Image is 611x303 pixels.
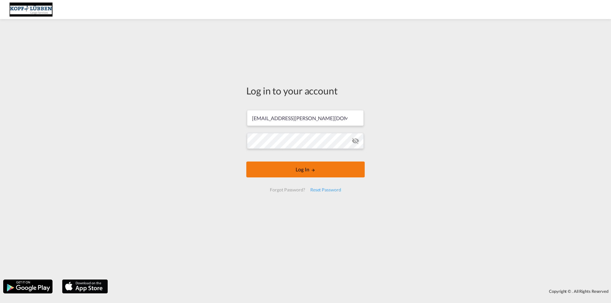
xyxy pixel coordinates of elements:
div: Reset Password [308,184,344,196]
md-icon: icon-eye-off [352,137,359,145]
input: Enter email/phone number [247,110,364,126]
img: apple.png [61,279,109,294]
img: 25cf3bb0aafc11ee9c4fdbd399af7748.JPG [10,3,53,17]
div: Forgot Password? [267,184,307,196]
button: LOGIN [246,162,365,177]
div: Copyright © . All Rights Reserved [111,286,611,297]
img: google.png [3,279,53,294]
div: Log in to your account [246,84,365,97]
